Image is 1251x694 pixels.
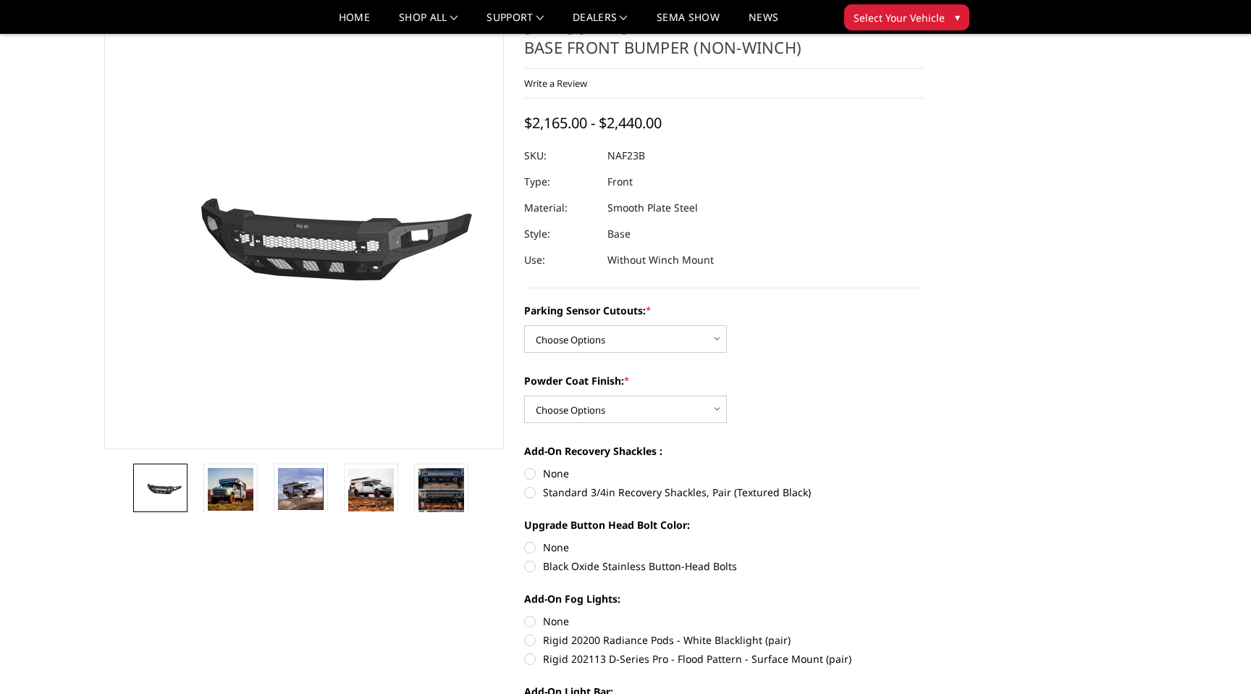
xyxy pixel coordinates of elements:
dd: Without Winch Mount [607,247,714,273]
a: 2023-2025 Ford F250-350 - Freedom Series - Base Front Bumper (non-winch) [104,14,504,449]
a: News [749,12,778,33]
a: Dealers [573,12,628,33]
label: Upgrade Button Head Bolt Color: [524,517,924,532]
img: 2023-2025 Ford F250-350 - Freedom Series - Base Front Bumper (non-winch) [278,468,324,510]
a: shop all [399,12,458,33]
span: ▾ [955,9,960,25]
label: Powder Coat Finish: [524,373,924,388]
dd: Smooth Plate Steel [607,195,698,221]
dt: Style: [524,221,597,247]
button: Select Your Vehicle [844,4,969,30]
dd: Front [607,169,633,195]
a: SEMA Show [657,12,720,33]
label: Rigid 202113 D-Series Pro - Flood Pattern - Surface Mount (pair) [524,651,924,666]
a: Home [339,12,370,33]
img: 2023-2025 Ford F250-350 - Freedom Series - Base Front Bumper (non-winch) [138,477,183,498]
label: None [524,540,924,555]
span: $2,165.00 - $2,440.00 [524,113,662,133]
label: None [524,466,924,481]
label: Standard 3/4in Recovery Shackles, Pair (Textured Black) [524,485,924,500]
dt: SKU: [524,143,597,169]
label: None [524,614,924,629]
dt: Material: [524,195,597,221]
label: Black Oxide Stainless Button-Head Bolts [524,559,924,574]
img: 2023-2025 Ford F250-350 - Freedom Series - Base Front Bumper (non-winch) [348,468,394,511]
h1: [DATE]-[DATE] Ford F250-350 - Freedom Series - Base Front Bumper (non-winch) [524,14,924,69]
label: Rigid 20200 Radiance Pods - White Blacklight (pair) [524,632,924,648]
img: Multiple lighting options [418,468,464,531]
label: Parking Sensor Cutouts: [524,303,924,318]
dt: Use: [524,247,597,273]
span: Select Your Vehicle [854,10,945,25]
a: Write a Review [524,77,587,90]
label: Add-On Fog Lights: [524,591,924,606]
iframe: Chat Widget [1179,624,1251,694]
dd: NAF23B [607,143,645,169]
a: Support [486,12,544,33]
label: Add-On Recovery Shackles : [524,443,924,459]
dt: Type: [524,169,597,195]
img: 2023-2025 Ford F250-350 - Freedom Series - Base Front Bumper (non-winch) [208,468,253,511]
dd: Base [607,221,631,247]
